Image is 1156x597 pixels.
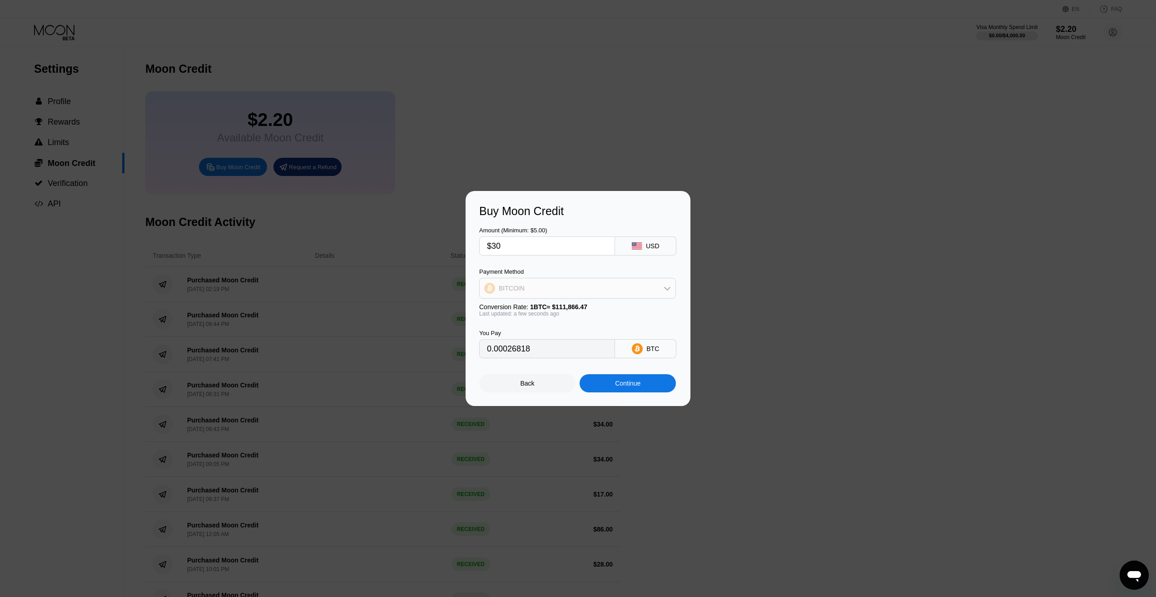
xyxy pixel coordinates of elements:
[479,205,677,218] div: Buy Moon Credit
[479,303,676,311] div: Conversion Rate:
[530,303,587,311] span: 1 BTC ≈ $111,866.47
[615,380,640,387] div: Continue
[479,268,676,275] div: Payment Method
[480,279,675,297] div: BITCOIN
[1120,561,1149,590] iframe: Mesajlaşma penceresini başlatma düğmesi, görüşme devam ediyor
[646,345,659,352] div: BTC
[580,374,676,392] div: Continue
[499,285,525,292] div: BITCOIN
[521,380,535,387] div: Back
[487,237,607,255] input: $0.00
[479,374,576,392] div: Back
[646,242,660,250] div: USD
[479,227,615,234] div: Amount (Minimum: $5.00)
[479,311,676,317] div: Last updated: a few seconds ago
[479,330,615,336] div: You Pay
